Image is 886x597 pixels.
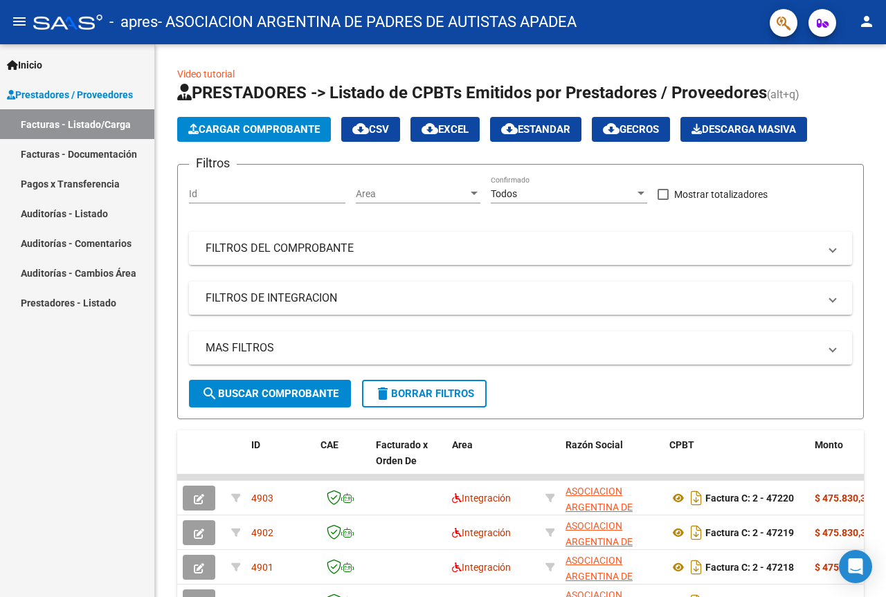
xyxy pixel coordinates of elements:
[374,385,391,402] mat-icon: delete
[315,430,370,491] datatable-header-cell: CAE
[839,550,872,583] div: Open Intercom Messenger
[705,527,794,538] strong: Factura C: 2 - 47219
[603,123,659,136] span: Gecros
[674,186,768,203] span: Mostrar totalizadores
[422,123,469,136] span: EXCEL
[352,120,369,137] mat-icon: cloud_download
[189,232,852,265] mat-expansion-panel-header: FILTROS DEL COMPROBANTE
[858,13,875,30] mat-icon: person
[374,387,474,400] span: Borrar Filtros
[767,88,799,101] span: (alt+q)
[188,123,320,136] span: Cargar Comprobante
[815,562,871,573] strong: $ 475.830,36
[251,527,273,538] span: 4902
[352,123,389,136] span: CSV
[687,522,705,544] i: Descargar documento
[687,556,705,578] i: Descargar documento
[189,380,351,407] button: Buscar Comprobante
[566,520,647,578] span: ASOCIACION ARGENTINA DE PADRES DE AUTISTAS APADEA
[189,154,237,173] h3: Filtros
[206,291,819,306] mat-panel-title: FILTROS DE INTEGRACION
[705,493,794,504] strong: Factura C: 2 - 47220
[446,430,540,491] datatable-header-cell: Area
[592,117,670,142] button: Gecros
[452,439,473,450] span: Area
[158,7,577,37] span: - ASOCIACION ARGENTINA DE PADRES DE AUTISTAS APADEA
[566,553,658,582] div: 30681510741
[452,562,511,573] span: Integración
[566,439,623,450] span: Razón Social
[201,387,338,400] span: Buscar Comprobante
[246,430,315,491] datatable-header-cell: ID
[815,439,843,450] span: Monto
[452,527,511,538] span: Integración
[815,493,871,504] strong: $ 475.830,36
[341,117,400,142] button: CSV
[109,7,158,37] span: - apres
[11,13,28,30] mat-icon: menu
[376,439,428,466] span: Facturado x Orden De
[251,493,273,504] span: 4903
[687,487,705,509] i: Descargar documento
[603,120,620,137] mat-icon: cloud_download
[320,439,338,450] span: CAE
[501,123,570,136] span: Estandar
[566,518,658,547] div: 30681510741
[680,117,807,142] button: Descarga Masiva
[705,562,794,573] strong: Factura C: 2 - 47218
[206,340,819,356] mat-panel-title: MAS FILTROS
[7,57,42,73] span: Inicio
[501,120,518,137] mat-icon: cloud_download
[680,117,807,142] app-download-masive: Descarga masiva de comprobantes (adjuntos)
[201,385,218,402] mat-icon: search
[815,527,871,538] strong: $ 475.830,36
[251,562,273,573] span: 4901
[669,439,694,450] span: CPBT
[189,282,852,315] mat-expansion-panel-header: FILTROS DE INTEGRACION
[7,87,133,102] span: Prestadores / Proveedores
[177,68,235,80] a: Video tutorial
[491,188,517,199] span: Todos
[452,493,511,504] span: Integración
[490,117,581,142] button: Estandar
[362,380,487,407] button: Borrar Filtros
[422,120,438,137] mat-icon: cloud_download
[177,83,767,102] span: PRESTADORES -> Listado de CPBTs Emitidos por Prestadores / Proveedores
[691,123,796,136] span: Descarga Masiva
[206,241,819,256] mat-panel-title: FILTROS DEL COMPROBANTE
[560,430,664,491] datatable-header-cell: Razón Social
[664,430,809,491] datatable-header-cell: CPBT
[566,484,658,513] div: 30681510741
[177,117,331,142] button: Cargar Comprobante
[410,117,480,142] button: EXCEL
[189,331,852,365] mat-expansion-panel-header: MAS FILTROS
[566,486,647,544] span: ASOCIACION ARGENTINA DE PADRES DE AUTISTAS APADEA
[370,430,446,491] datatable-header-cell: Facturado x Orden De
[251,439,260,450] span: ID
[356,188,468,200] span: Area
